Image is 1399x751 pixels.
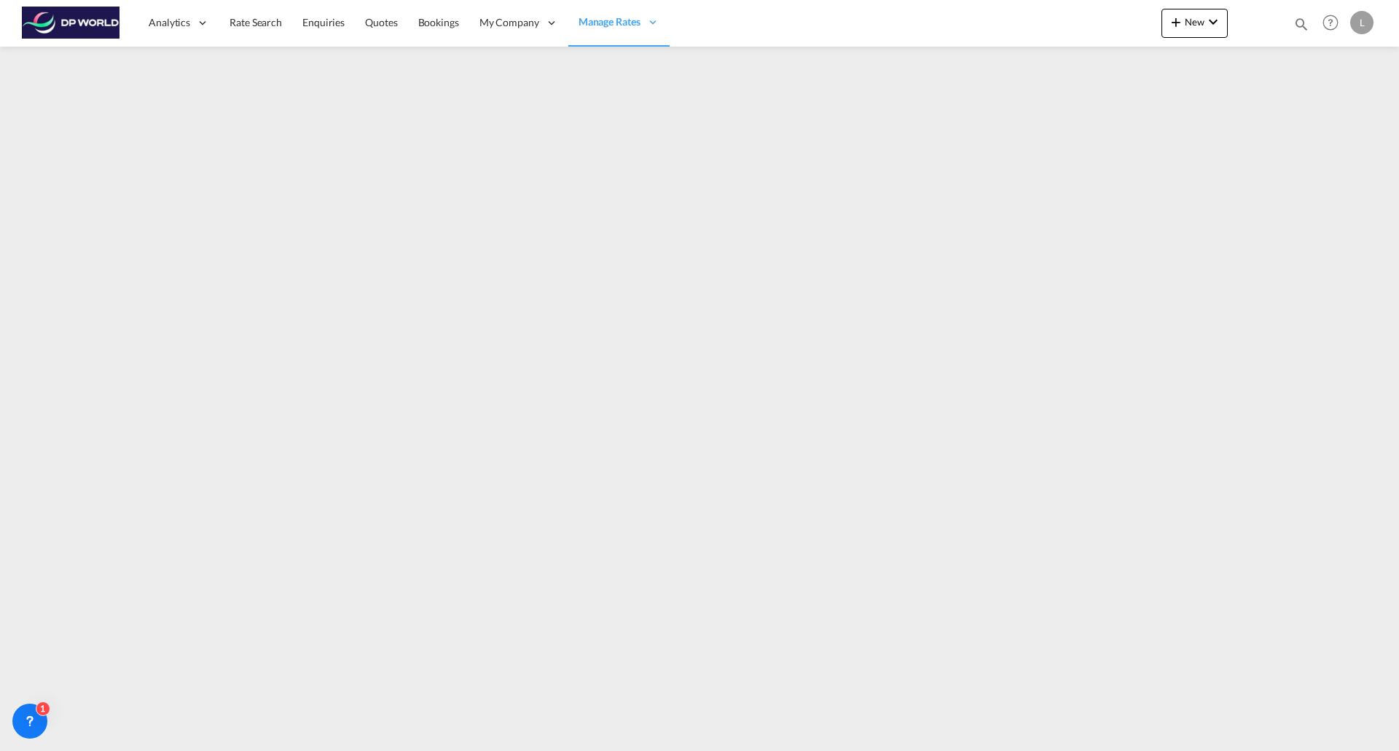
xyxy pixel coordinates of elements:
span: Analytics [149,15,190,30]
img: c08ca190194411f088ed0f3ba295208c.png [22,7,120,39]
span: My Company [479,15,539,30]
span: Manage Rates [579,15,640,29]
button: icon-plus 400-fgNewicon-chevron-down [1161,9,1228,38]
md-icon: icon-chevron-down [1204,13,1222,31]
div: L [1350,11,1373,34]
span: New [1167,16,1222,28]
span: Quotes [365,16,397,28]
span: Enquiries [302,16,345,28]
md-icon: icon-magnify [1293,16,1309,32]
span: Bookings [418,16,459,28]
div: Help [1318,10,1350,36]
span: Rate Search [230,16,282,28]
div: icon-magnify [1293,16,1309,38]
md-icon: icon-plus 400-fg [1167,13,1185,31]
span: Help [1318,10,1343,35]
